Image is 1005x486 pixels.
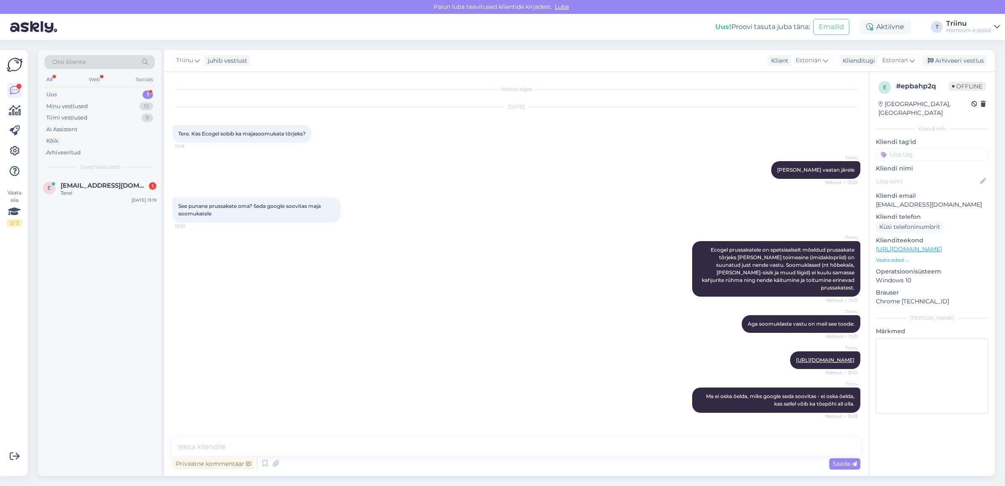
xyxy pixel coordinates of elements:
[7,57,23,73] img: Askly Logo
[826,381,858,387] span: Triinu
[172,85,860,93] div: Vestlus algas
[132,197,156,203] div: [DATE] 13:19
[876,200,988,209] p: [EMAIL_ADDRESS][DOMAIN_NAME]
[826,297,858,303] span: Nähtud ✓ 13:21
[876,236,988,245] p: Klienditeekond
[876,267,988,276] p: Operatsioonisüsteem
[946,20,991,27] div: Triinu
[7,189,22,227] div: Vaata siia
[860,19,911,35] div: Aktiivne
[46,102,88,111] div: Minu vestlused
[7,219,22,227] div: 2 / 3
[825,179,858,186] span: Nähtud ✓ 13:20
[768,56,788,65] div: Klient
[796,357,854,363] a: [URL][DOMAIN_NAME]
[204,56,247,65] div: juhib vestlust
[876,148,988,161] input: Lisa tag
[826,154,858,161] span: Triinu
[140,102,153,111] div: 15
[796,56,821,65] span: Estonian
[748,321,854,327] span: Aga soomuklaste vastu on meil see toode:
[175,143,206,149] span: 13:19
[61,182,148,189] span: ester.seerman@mail.ee
[876,221,944,233] div: Küsi telefoninumbrit
[175,223,206,229] span: 13:20
[61,189,156,197] div: Tere!
[839,56,875,65] div: Klienditugi
[833,460,857,467] span: Saada
[46,125,77,134] div: AI Assistent
[876,327,988,336] p: Märkmed
[876,164,988,173] p: Kliendi nimi
[876,297,988,306] p: Chrome [TECHNICAL_ID]
[946,27,991,34] div: Horticom e-pood
[702,247,856,291] span: Ecogel prussakatele on spetsiaalselt mõeldud prussakate tõrjeks [PERSON_NAME] toimeaine (imidaklo...
[715,22,810,32] div: Proovi tasuta juba täna:
[134,74,155,85] div: Socials
[876,191,988,200] p: Kliendi email
[45,74,54,85] div: All
[141,114,153,122] div: 9
[172,103,860,111] div: [DATE]
[826,333,858,340] span: Nähtud ✓ 13:21
[176,56,193,65] span: Triinu
[876,276,988,285] p: Windows 10
[178,203,322,217] span: See punane prussakate oma? Seda google soovitas maja soomukatele
[777,167,854,173] span: [PERSON_NAME] vaatan järele
[876,177,979,186] input: Lisa nimi
[876,288,988,297] p: Brauser
[825,413,858,420] span: Nähtud ✓ 13:23
[87,74,102,85] div: Web
[715,23,731,31] b: Uus!
[149,182,156,190] div: 1
[882,56,908,65] span: Estonian
[172,458,254,470] div: Privaatne kommentaar
[46,90,57,99] div: Uus
[931,21,943,33] div: T
[48,185,51,191] span: e
[876,245,942,253] a: [URL][DOMAIN_NAME]
[826,234,858,241] span: Triinu
[876,212,988,221] p: Kliendi telefon
[826,345,858,351] span: Triinu
[896,81,949,91] div: # epbahp2q
[923,55,987,66] div: Arhiveeri vestlus
[46,137,58,145] div: Kõik
[878,100,971,117] div: [GEOGRAPHIC_DATA], [GEOGRAPHIC_DATA]
[876,256,988,264] p: Vaata edasi ...
[946,20,1000,34] a: TriinuHorticom e-pood
[876,314,988,322] div: [PERSON_NAME]
[46,114,87,122] div: Tiimi vestlused
[826,308,858,315] span: Triinu
[143,90,153,99] div: 1
[178,130,306,137] span: Tere. Kas Ecogel sobib ka majasoomukate tõrjeks?
[46,149,81,157] div: Arhiveeritud
[552,3,571,11] span: Luba
[706,393,856,407] span: Ma ei oska öelda, miks google seda soovitas - ei oska öelda, kas sellel võib ka tõepõhi all olla.
[949,82,986,91] span: Offline
[876,138,988,146] p: Kliendi tag'id
[80,163,119,171] span: Uued vestlused
[825,369,858,376] span: Nähtud ✓ 13:22
[876,125,988,133] div: Kliendi info
[813,19,849,35] button: Emailid
[883,84,886,90] span: e
[52,58,86,66] span: Otsi kliente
